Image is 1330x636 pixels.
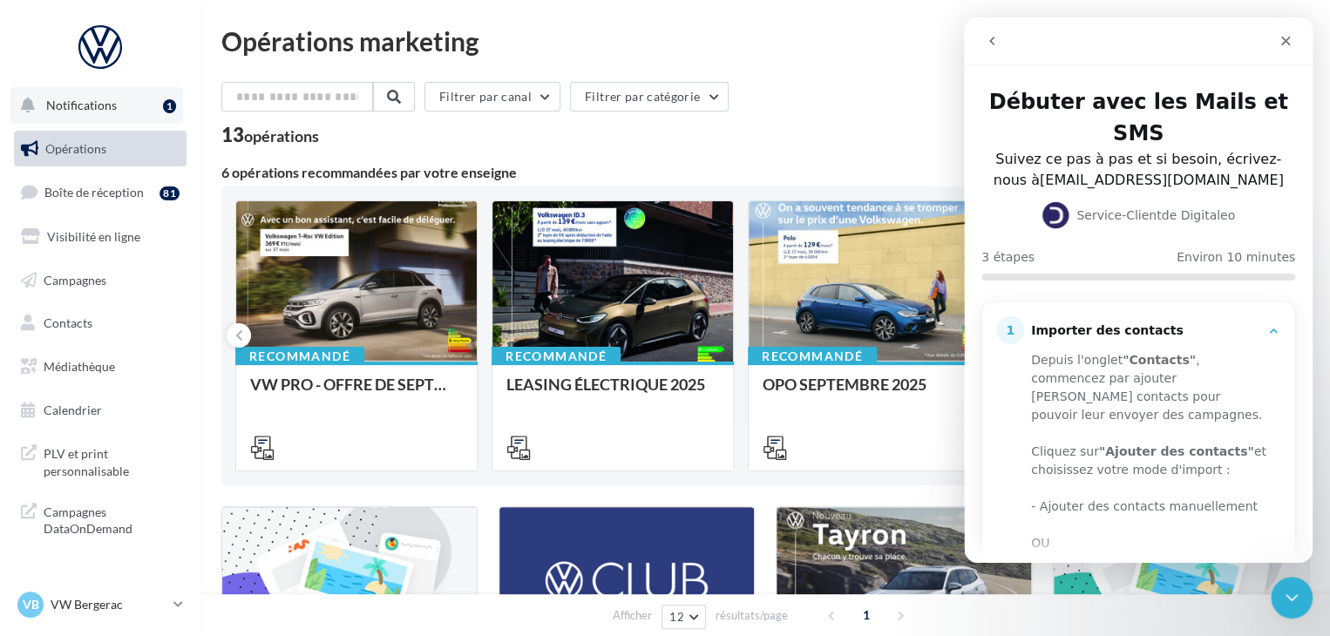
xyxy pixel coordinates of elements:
[44,500,180,538] span: Campagnes DataOnDemand
[23,596,39,613] span: VB
[44,403,102,417] span: Calendrier
[10,131,190,167] a: Opérations
[492,347,621,366] div: Recommandé
[221,125,319,145] div: 13
[424,82,560,112] button: Filtrer par canal
[763,376,975,410] div: OPO SEPTEMBRE 2025
[669,610,684,624] span: 12
[44,272,106,287] span: Campagnes
[244,128,319,144] div: opérations
[1271,577,1313,619] iframe: Intercom live chat
[221,166,1281,179] div: 6 opérations recommandées par votre enseigne
[44,359,115,374] span: Médiathèque
[748,347,877,366] div: Recommandé
[10,173,190,211] a: Boîte de réception81
[662,605,706,629] button: 12
[10,435,190,486] a: PLV et print personnalisable
[10,262,190,299] a: Campagnes
[47,229,140,244] span: Visibilité en ligne
[10,348,190,385] a: Médiathèque
[250,376,463,410] div: VW PRO - OFFRE DE SEPTEMBRE 25
[163,99,176,113] div: 1
[46,98,117,112] span: Notifications
[10,87,183,124] button: Notifications 1
[44,315,92,330] span: Contacts
[613,607,652,624] span: Afficher
[10,493,190,545] a: Campagnes DataOnDemand
[159,186,180,200] div: 81
[45,141,106,156] span: Opérations
[51,596,166,613] p: VW Bergerac
[235,347,364,366] div: Recommandé
[10,219,190,255] a: Visibilité en ligne
[44,185,144,200] span: Boîte de réception
[716,607,788,624] span: résultats/page
[221,28,1309,54] div: Opérations marketing
[506,376,719,410] div: LEASING ÉLECTRIQUE 2025
[10,305,190,342] a: Contacts
[10,392,190,429] a: Calendrier
[852,601,880,629] span: 1
[570,82,729,112] button: Filtrer par catégorie
[964,17,1313,563] iframe: Intercom live chat
[14,588,187,621] a: VB VW Bergerac
[44,442,180,479] span: PLV et print personnalisable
